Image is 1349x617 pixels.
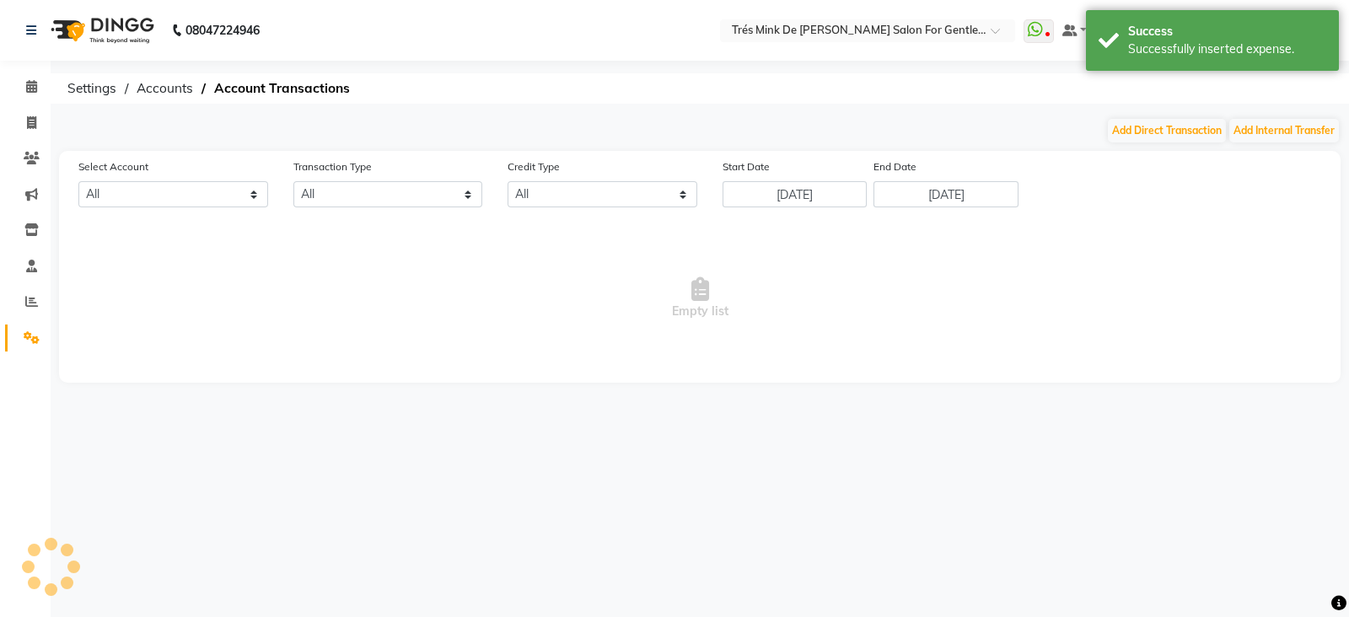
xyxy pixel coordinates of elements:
[206,73,358,104] span: Account Transactions
[185,7,260,54] b: 08047224946
[1229,119,1339,142] button: Add Internal Transfer
[43,7,159,54] img: logo
[1108,119,1226,142] button: Add Direct Transaction
[128,73,202,104] span: Accounts
[1128,23,1326,40] div: Success
[293,159,372,174] label: Transaction Type
[1128,40,1326,58] div: Successfully inserted expense.
[78,159,148,174] label: Select Account
[508,159,560,174] label: Credit Type
[59,214,1341,383] span: Empty list
[59,73,125,104] span: Settings
[873,159,916,174] label: End Date
[723,159,770,174] label: Start Date
[723,181,868,207] input: Start Date
[873,181,1018,207] input: End Date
